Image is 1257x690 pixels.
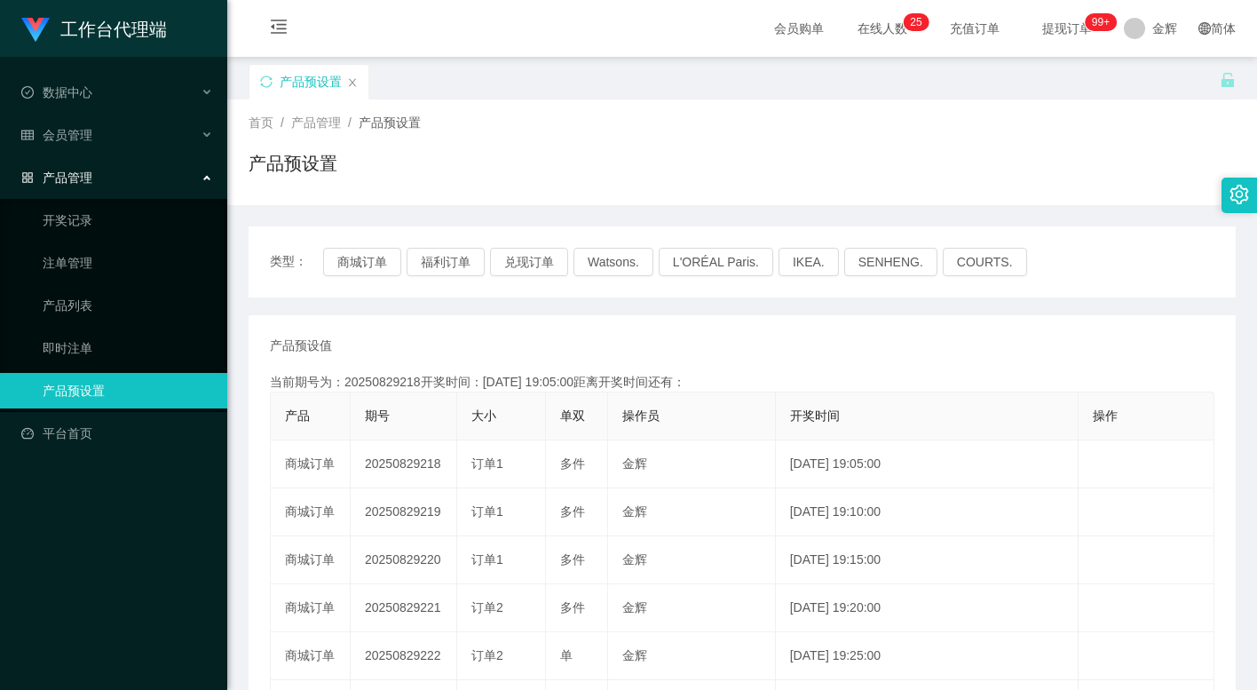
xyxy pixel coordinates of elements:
td: [DATE] 19:15:00 [776,536,1079,584]
td: 金辉 [608,584,776,632]
span: 多件 [560,600,585,615]
button: Watsons. [573,248,653,276]
span: 提现订单 [1033,22,1101,35]
span: 产品管理 [291,115,341,130]
sup: 25 [903,13,929,31]
span: 订单1 [471,552,503,567]
a: 图标: dashboard平台首页 [21,416,213,451]
div: 当前期号为：20250829218开奖时间：[DATE] 19:05:00距离开奖时间还有： [270,373,1214,392]
span: 产品预设值 [270,337,332,355]
td: [DATE] 19:05:00 [776,440,1079,488]
button: 福利订单 [407,248,485,276]
td: 金辉 [608,440,776,488]
td: 金辉 [608,488,776,536]
span: 多件 [560,504,585,519]
td: 商城订单 [271,536,351,584]
td: 20250829221 [351,584,457,632]
span: / [281,115,284,130]
a: 开奖记录 [43,202,213,238]
i: 图标: menu-fold [249,1,309,58]
sup: 1018 [1085,13,1117,31]
span: 多件 [560,552,585,567]
span: / [348,115,352,130]
button: IKEA. [779,248,839,276]
td: 20250829222 [351,632,457,680]
button: SENHENG. [844,248,937,276]
i: 图标: close [347,77,358,88]
td: 20250829218 [351,440,457,488]
span: 类型： [270,248,323,276]
span: 产品预设置 [359,115,421,130]
td: 20250829220 [351,536,457,584]
p: 5 [916,13,922,31]
span: 充值订单 [941,22,1008,35]
span: 订单1 [471,456,503,471]
span: 期号 [365,408,390,423]
span: 操作员 [622,408,660,423]
span: 订单2 [471,648,503,662]
button: 商城订单 [323,248,401,276]
p: 2 [910,13,916,31]
img: logo.9652507e.png [21,18,50,43]
span: 产品管理 [21,171,92,185]
button: L'ORÉAL Paris. [659,248,773,276]
span: 订单2 [471,600,503,615]
h1: 产品预设置 [249,150,337,177]
td: [DATE] 19:20:00 [776,584,1079,632]
span: 单双 [560,408,585,423]
td: 商城订单 [271,632,351,680]
td: [DATE] 19:10:00 [776,488,1079,536]
span: 会员管理 [21,128,92,142]
td: 商城订单 [271,440,351,488]
a: 注单管理 [43,245,213,281]
span: 订单1 [471,504,503,519]
span: 首页 [249,115,273,130]
i: 图标: sync [260,75,273,88]
td: 商城订单 [271,584,351,632]
i: 图标: global [1198,22,1211,35]
i: 图标: table [21,129,34,141]
a: 产品列表 [43,288,213,323]
button: COURTS. [943,248,1027,276]
span: 操作 [1093,408,1118,423]
i: 图标: unlock [1220,72,1236,88]
span: 单 [560,648,573,662]
i: 图标: check-circle-o [21,86,34,99]
td: 商城订单 [271,488,351,536]
span: 多件 [560,456,585,471]
span: 产品 [285,408,310,423]
h1: 工作台代理端 [60,1,167,58]
button: 兑现订单 [490,248,568,276]
i: 图标: appstore-o [21,171,34,184]
span: 大小 [471,408,496,423]
i: 图标: setting [1229,185,1249,204]
td: 金辉 [608,536,776,584]
a: 工作台代理端 [21,21,167,36]
a: 产品预设置 [43,373,213,408]
a: 即时注单 [43,330,213,366]
td: 金辉 [608,632,776,680]
span: 开奖时间 [790,408,840,423]
div: 产品预设置 [280,65,342,99]
span: 数据中心 [21,85,92,99]
td: 20250829219 [351,488,457,536]
td: [DATE] 19:25:00 [776,632,1079,680]
span: 在线人数 [849,22,916,35]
